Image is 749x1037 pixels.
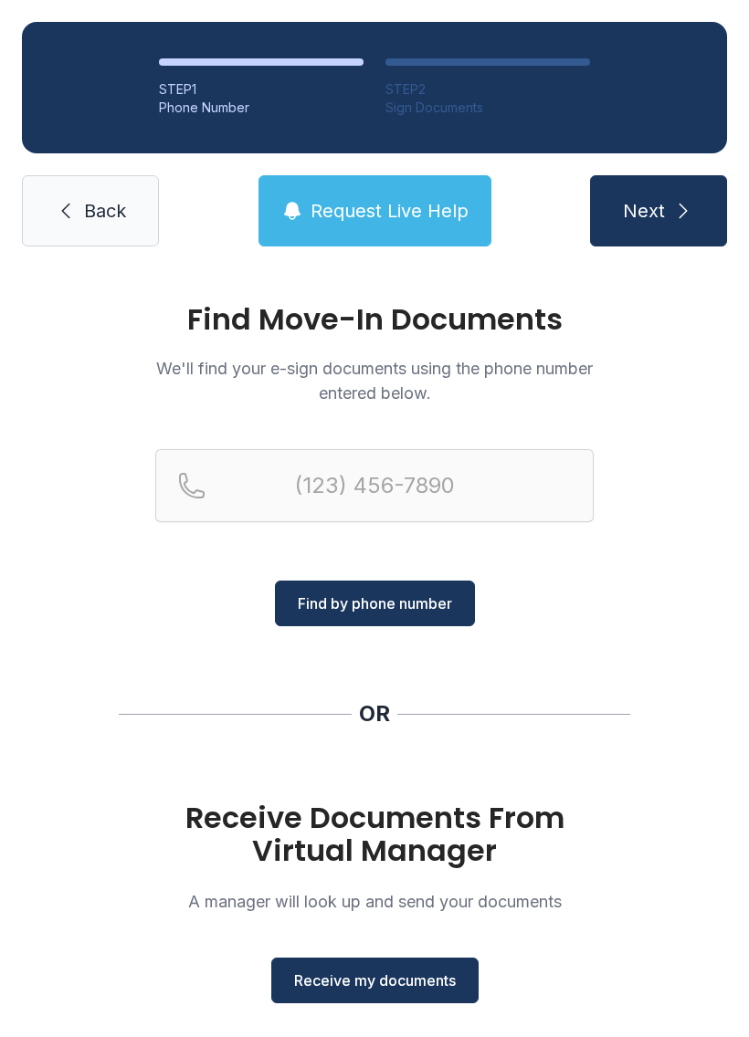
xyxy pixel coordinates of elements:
[623,198,665,224] span: Next
[155,801,594,867] h1: Receive Documents From Virtual Manager
[298,592,452,614] span: Find by phone number
[155,449,594,522] input: Reservation phone number
[155,356,594,405] p: We'll find your e-sign documents using the phone number entered below.
[311,198,469,224] span: Request Live Help
[159,99,364,117] div: Phone Number
[155,889,594,914] p: A manager will look up and send your documents
[385,80,590,99] div: STEP 2
[159,80,364,99] div: STEP 1
[294,969,456,991] span: Receive my documents
[359,699,390,728] div: OR
[155,305,594,334] h1: Find Move-In Documents
[385,99,590,117] div: Sign Documents
[84,198,126,224] span: Back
